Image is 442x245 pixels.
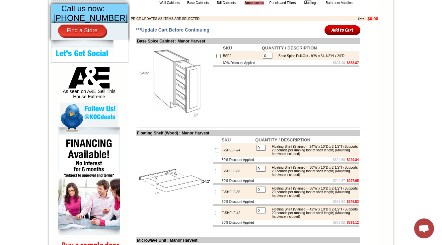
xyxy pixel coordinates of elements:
[269,1,296,5] a: Panels and Fillers
[221,199,255,204] td: 60% Discount Applied
[221,164,255,178] td: F-SHELF-30
[221,178,255,183] td: 60% Discount Applied
[96,30,113,37] td: Bellmonte Maple
[136,38,360,44] td: Base Spice Cabinet : Manor Harvest
[136,130,360,136] td: Floating Shelf (Wood) : Manor Harvest
[136,27,209,33] span: ***Update Cart Before Continuing
[222,60,261,65] td: 60% Discount Applied
[414,218,434,238] a: Open chat
[245,1,264,5] a: Accessories
[268,187,358,198] div: Floating Shelf (Stained) - 36"W x 10"D x 2-1/2"T (Supports 20 pounds per running foot of shelf le...
[347,158,359,162] b: $249.84
[221,220,255,225] td: 60% Discount Applied
[221,143,255,157] td: F-SHELF-24
[221,157,255,162] td: 60% Discount Applied
[275,54,344,58] div: Base Spice Pull-Out - 9"W x 34-1/2"H x 24"D
[222,137,231,142] b: SKU
[221,185,255,199] td: F-SHELF-36
[333,61,345,65] s: $897.18
[333,221,345,224] s: $982.82
[78,30,95,37] td: Baycreek Gray
[1,2,6,7] img: pdf.png
[325,25,361,36] input: Add to Cart
[268,207,358,218] div: Floating Shelf (Stained) - 42"W x 10"D x 2-1/2"T (Supports 20 pounds per running foot of shelf le...
[18,30,35,37] td: Alabaster Shaker
[53,13,128,23] span: [PHONE_NUMBER]
[136,237,360,243] td: Microwave Unit : Manor Harvest
[58,25,106,37] a: Find a Store
[333,179,345,183] s: $744.87
[160,1,180,5] a: Wall Cabinets
[268,166,358,177] div: Floating Shelf (Stained) - 30"W x 10"D x 2-1/2"T (Supports 20 pounds per running foot of shelf le...
[333,200,345,204] s: $863.84
[326,1,353,5] a: Bathroom Vanities
[8,1,54,7] a: Price Sheet View in PDF Format
[36,30,56,38] td: [PERSON_NAME] Yellow Walnut
[61,4,105,13] span: Call us now:
[222,51,261,60] td: BSP9
[137,45,212,120] img: Base Spice Cabinet
[57,30,77,38] td: [PERSON_NAME] White Shaker
[262,45,317,50] b: QUANTITY / DESCRIPTION
[268,145,358,156] div: Floating Shelf (Stained) - 24"W x 10"D x 2-1/2"T (Supports 20 pounds per running foot of shelf le...
[347,200,359,204] b: $345.53
[217,1,236,5] a: Tall Cabinets
[347,179,359,183] b: $297.95
[255,137,310,142] b: QUANTITY / DESCRIPTION
[137,144,212,219] img: Floating Shelf (Wood)
[304,1,317,5] a: Moldings
[333,158,345,162] s: $624.60
[367,16,378,21] b: $0.00
[8,3,54,6] b: Price Sheet View in PDF Format
[221,206,255,220] td: F-SHELF-42
[114,30,134,38] td: [PERSON_NAME] Blue Shaker
[131,16,321,21] td: PRICE UPDATES AS ITEMS ARE SELECTED
[347,221,359,224] b: $393.12
[223,45,232,50] b: SKU
[187,1,209,5] a: Base Cabinets
[347,61,359,65] b: $358.87
[60,67,118,103] div: As seen on A&E Sell This House Extreme
[358,17,366,21] b: Total:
